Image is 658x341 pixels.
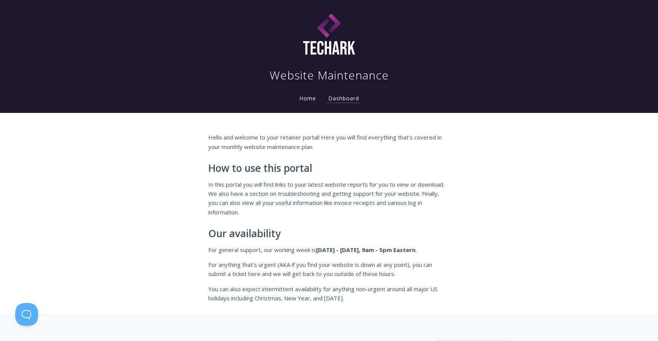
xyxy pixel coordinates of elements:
[15,303,38,326] iframe: Toggle Customer Support
[327,95,361,103] a: Dashboard
[208,180,450,217] p: In this portal you will find links to your latest website reports for you to view or download. We...
[208,163,450,174] h2: How to use this portal
[208,260,450,279] p: For anything that's urgent (AKA if you find your website is down at any point), you can submit a ...
[316,246,415,254] strong: [DATE] - [DATE], 9am - 5pm Eastern
[208,284,450,303] p: You can also expect intermittent availability for anything non-urgent around all major US holiday...
[208,133,450,151] p: Hello and welcome to your retainer portal! Here you will find everything that's covered in your m...
[298,95,318,102] a: Home
[208,228,450,239] h2: Our availability
[270,68,389,83] h1: Website Maintenance
[208,245,450,254] p: For general support, our working week is .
